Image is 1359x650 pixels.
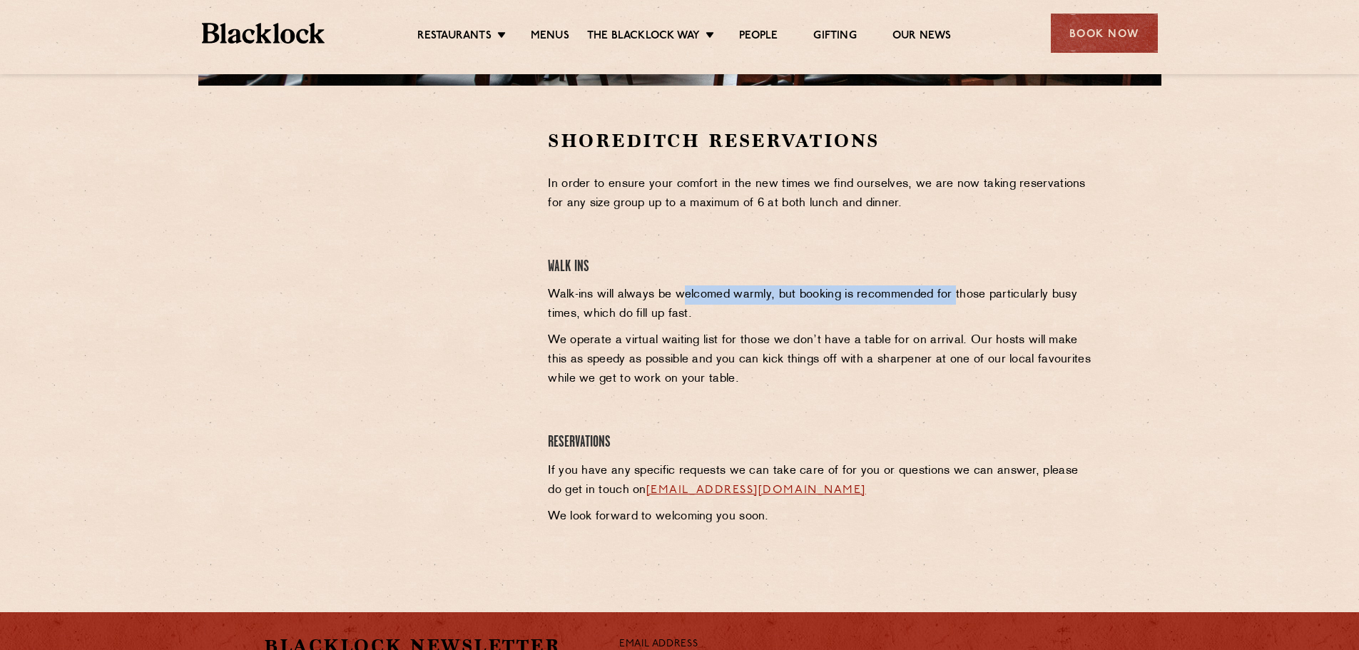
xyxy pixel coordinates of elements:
[646,484,866,496] a: [EMAIL_ADDRESS][DOMAIN_NAME]
[813,29,856,45] a: Gifting
[1051,14,1158,53] div: Book Now
[417,29,492,45] a: Restaurants
[548,128,1095,153] h2: Shoreditch Reservations
[548,285,1095,324] p: Walk-ins will always be welcomed warmly, but booking is recommended for those particularly busy t...
[739,29,778,45] a: People
[315,128,475,343] iframe: OpenTable make booking widget
[548,258,1095,277] h4: Walk Ins
[587,29,700,45] a: The Blacklock Way
[548,331,1095,389] p: We operate a virtual waiting list for those we don’t have a table for on arrival. Our hosts will ...
[548,175,1095,213] p: In order to ensure your comfort in the new times we find ourselves, we are now taking reservation...
[548,433,1095,452] h4: Reservations
[548,507,1095,527] p: We look forward to welcoming you soon.
[892,29,952,45] a: Our News
[202,23,325,44] img: BL_Textured_Logo-footer-cropped.svg
[531,29,569,45] a: Menus
[548,462,1095,500] p: If you have any specific requests we can take care of for you or questions we can answer, please ...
